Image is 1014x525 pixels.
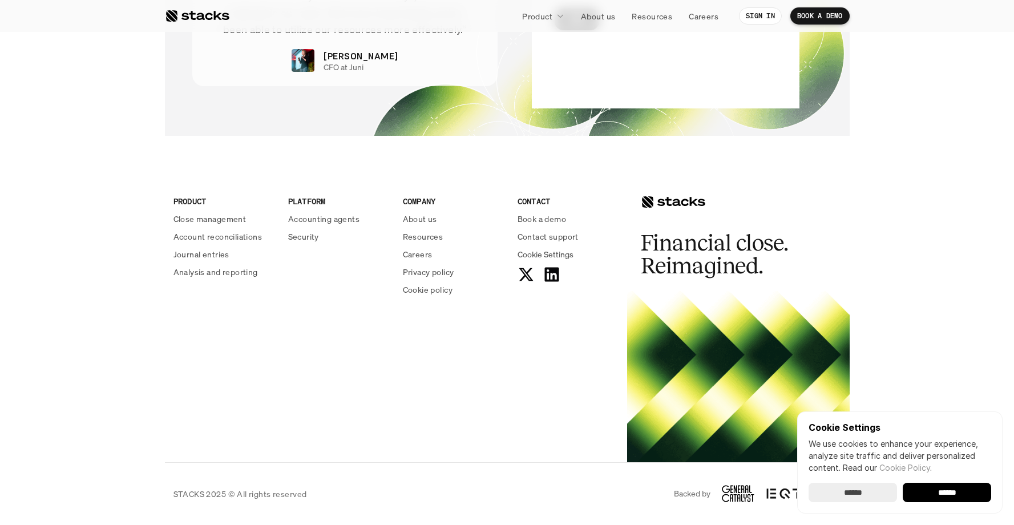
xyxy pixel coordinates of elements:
[581,10,615,22] p: About us
[288,213,359,225] p: Accounting agents
[324,63,363,72] p: CFO at Juni
[403,195,504,207] p: COMPANY
[879,463,930,472] a: Cookie Policy
[403,231,504,243] a: Resources
[173,195,274,207] p: PRODUCT
[173,231,262,243] p: Account reconciliations
[288,231,319,243] p: Security
[682,6,725,26] a: Careers
[632,10,672,22] p: Resources
[809,423,991,432] p: Cookie Settings
[403,213,504,225] a: About us
[843,463,932,472] span: Read our .
[518,231,579,243] p: Contact support
[809,438,991,474] p: We use cookies to enhance your experience, analyze site traffic and deliver personalized content.
[518,231,619,243] a: Contact support
[403,266,454,278] p: Privacy policy
[518,213,567,225] p: Book a demo
[674,489,710,499] p: Backed by
[173,248,229,260] p: Journal entries
[173,213,274,225] a: Close management
[797,12,843,20] p: BOOK A DEMO
[518,248,573,260] span: Cookie Settings
[518,213,619,225] a: Book a demo
[288,195,389,207] p: PLATFORM
[522,10,552,22] p: Product
[403,231,443,243] p: Resources
[403,266,504,278] a: Privacy policy
[403,284,453,296] p: Cookie policy
[746,12,775,20] p: SIGN IN
[739,7,782,25] a: SIGN IN
[790,7,850,25] a: BOOK A DEMO
[173,488,307,500] p: STACKS 2025 © All rights reserved
[518,248,573,260] button: Cookie Trigger
[173,266,258,278] p: Analysis and reporting
[173,266,274,278] a: Analysis and reporting
[403,248,433,260] p: Careers
[574,6,622,26] a: About us
[689,10,718,22] p: Careers
[173,213,247,225] p: Close management
[135,217,185,225] a: Privacy Policy
[641,232,812,277] h2: Financial close. Reimagined.
[403,248,504,260] a: Careers
[173,231,274,243] a: Account reconciliations
[518,195,619,207] p: CONTACT
[403,213,437,225] p: About us
[625,6,679,26] a: Resources
[324,49,398,63] p: [PERSON_NAME]
[403,284,504,296] a: Cookie policy
[288,231,389,243] a: Security
[288,213,389,225] a: Accounting agents
[173,248,274,260] a: Journal entries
